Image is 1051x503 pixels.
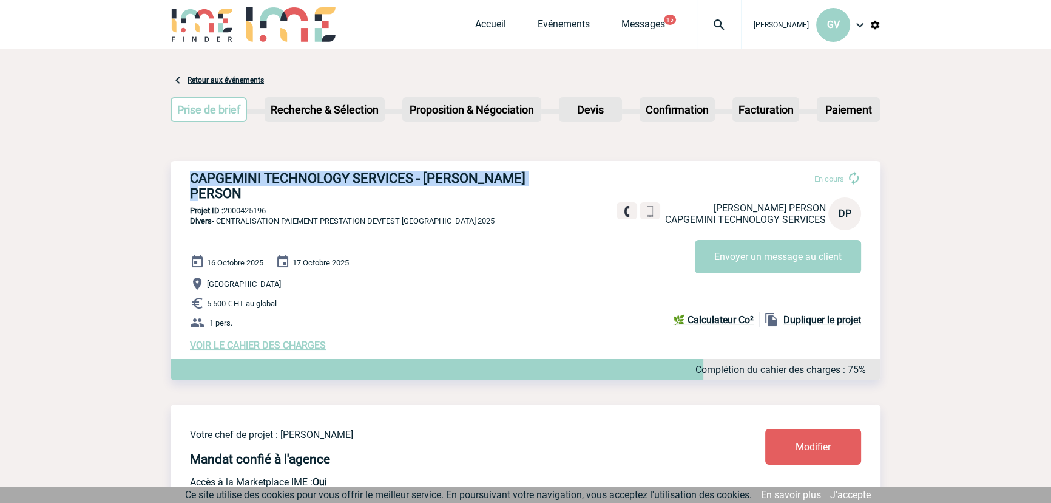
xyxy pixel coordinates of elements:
[734,98,799,121] p: Facturation
[560,98,621,121] p: Devis
[172,98,246,121] p: Prise de brief
[814,174,844,183] span: En cours
[207,258,263,267] span: 16 Octobre 2025
[761,489,821,501] a: En savoir plus
[190,206,223,215] b: Projet ID :
[188,76,264,84] a: Retour aux événements
[190,452,330,467] h4: Mandat confié à l'agence
[475,18,506,35] a: Accueil
[207,279,281,289] span: [GEOGRAPHIC_DATA]
[827,19,840,30] span: GV
[621,18,665,35] a: Messages
[764,312,779,327] img: file_copy-black-24dp.png
[754,21,809,29] span: [PERSON_NAME]
[839,208,851,219] span: DP
[190,429,694,440] p: Votre chef de projet : [PERSON_NAME]
[665,214,826,225] span: CAPGEMINI TECHNOLOGY SERVICES
[641,98,714,121] p: Confirmation
[209,318,232,327] span: 1 pers.
[292,258,349,267] span: 17 Octobre 2025
[185,489,752,501] span: Ce site utilise des cookies pour vous offrir le meilleur service. En poursuivant votre navigation...
[190,216,495,225] span: - CENTRALISATION PAIEMENT PRESTATION DEVFEST [GEOGRAPHIC_DATA] 2025
[190,476,694,488] p: Accès à la Marketplace IME :
[830,489,871,501] a: J'accepte
[171,7,234,42] img: IME-Finder
[673,312,759,327] a: 🌿 Calculateur Co²
[207,299,277,308] span: 5 500 € HT au global
[404,98,540,121] p: Proposition & Négociation
[538,18,590,35] a: Evénements
[313,476,327,488] b: Oui
[644,206,655,217] img: portable.png
[190,216,212,225] span: Divers
[190,171,554,201] h3: CAPGEMINI TECHNOLOGY SERVICES - [PERSON_NAME] PERSON
[796,441,831,453] span: Modifier
[818,98,879,121] p: Paiement
[664,15,676,25] button: 15
[783,314,861,326] b: Dupliquer le projet
[621,206,632,217] img: fixe.png
[171,206,880,215] p: 2000425196
[673,314,754,326] b: 🌿 Calculateur Co²
[695,240,861,273] button: Envoyer un message au client
[266,98,384,121] p: Recherche & Sélection
[714,202,826,214] span: [PERSON_NAME] PERSON
[190,340,326,351] a: VOIR LE CAHIER DES CHARGES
